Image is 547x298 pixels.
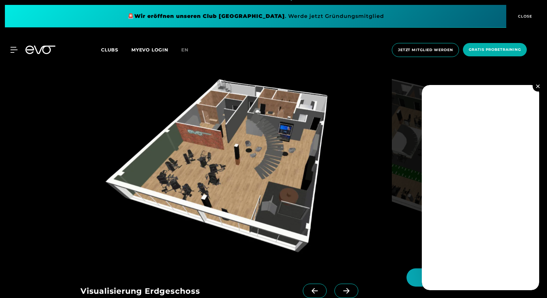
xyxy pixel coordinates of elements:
button: CLOSE [506,5,542,28]
a: MYEVO LOGIN [131,47,168,53]
span: Gratis Probetraining [469,47,521,52]
span: en [181,47,188,53]
span: CLOSE [516,13,532,19]
span: Jetzt Mitglied werden [398,47,453,53]
button: Hallo Athlet! Was möchtest du tun? [407,268,534,287]
img: evofitness [81,67,389,268]
a: en [181,46,196,54]
span: Clubs [101,47,118,53]
a: Clubs [101,47,131,53]
a: Jetzt Mitglied werden [390,43,461,57]
img: evofitness [392,67,469,268]
a: Gratis Probetraining [461,43,529,57]
img: close.svg [536,84,540,88]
